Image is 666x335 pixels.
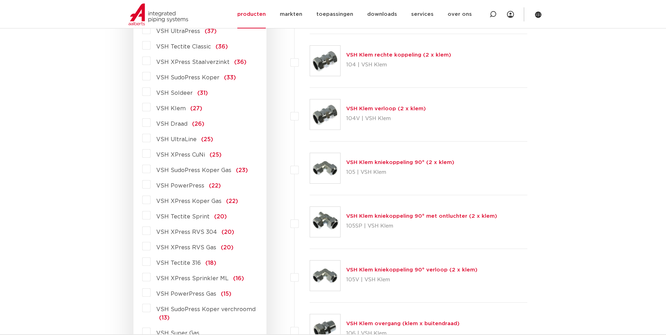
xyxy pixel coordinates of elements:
span: (37) [205,28,217,34]
span: VSH SudoPress Koper Gas [156,167,231,173]
span: (36) [216,44,228,50]
span: (36) [234,59,246,65]
span: VSH PowerPress [156,183,204,189]
span: (25) [210,152,222,158]
a: VSH Klem kniekoppeling 90° (2 x klem) [346,160,454,165]
span: (25) [201,137,213,142]
span: (16) [233,276,244,281]
span: (26) [192,121,204,127]
span: (20) [214,214,227,219]
img: Thumbnail for VSH Klem kniekoppeling 90° (2 x klem) [310,153,340,183]
a: VSH Klem kniekoppeling 90° verloop (2 x klem) [346,267,477,272]
span: (23) [236,167,248,173]
span: VSH SudoPress Koper [156,75,219,80]
span: (20) [222,229,234,235]
span: VSH Tectite 316 [156,260,201,266]
span: (22) [226,198,238,204]
span: VSH XPress Staalverzinkt [156,59,230,65]
img: Thumbnail for VSH Klem verloop (2 x klem) [310,99,340,130]
span: (22) [209,183,221,189]
span: (18) [205,260,216,266]
p: 104V | VSH Klem [346,113,426,124]
span: VSH UltraPress [156,28,200,34]
span: VSH UltraLine [156,137,197,142]
span: VSH XPress Koper Gas [156,198,222,204]
a: VSH Klem verloop (2 x klem) [346,106,426,111]
span: (20) [221,245,233,250]
a: VSH Klem overgang (klem x buitendraad) [346,321,460,326]
span: VSH Draad [156,121,187,127]
p: 105SP | VSH Klem [346,221,497,232]
span: VSH Tectite Classic [156,44,211,50]
span: (27) [190,106,202,111]
span: (31) [197,90,208,96]
p: 104 | VSH Klem [346,59,451,71]
span: VSH XPress Sprinkler ML [156,276,229,281]
span: (33) [224,75,236,80]
span: VSH Soldeer [156,90,193,96]
img: Thumbnail for VSH Klem kniekoppeling 90° met ontluchter (2 x klem) [310,207,340,237]
span: (15) [221,291,231,297]
a: VSH Klem rechte koppeling (2 x klem) [346,52,451,58]
p: 105 | VSH Klem [346,167,454,178]
p: 105V | VSH Klem [346,274,477,285]
span: VSH XPress RVS Gas [156,245,216,250]
a: VSH Klem kniekoppeling 90° met ontluchter (2 x klem) [346,214,497,219]
span: VSH Klem [156,106,186,111]
span: VSH XPress CuNi [156,152,205,158]
img: Thumbnail for VSH Klem kniekoppeling 90° verloop (2 x klem) [310,261,340,291]
span: VSH PowerPress Gas [156,291,216,297]
span: VSH SudoPress Koper verchroomd [156,307,256,312]
span: VSH Tectite Sprint [156,214,210,219]
span: (13) [159,315,170,321]
span: VSH XPress RVS 304 [156,229,217,235]
img: Thumbnail for VSH Klem rechte koppeling (2 x klem) [310,46,340,76]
